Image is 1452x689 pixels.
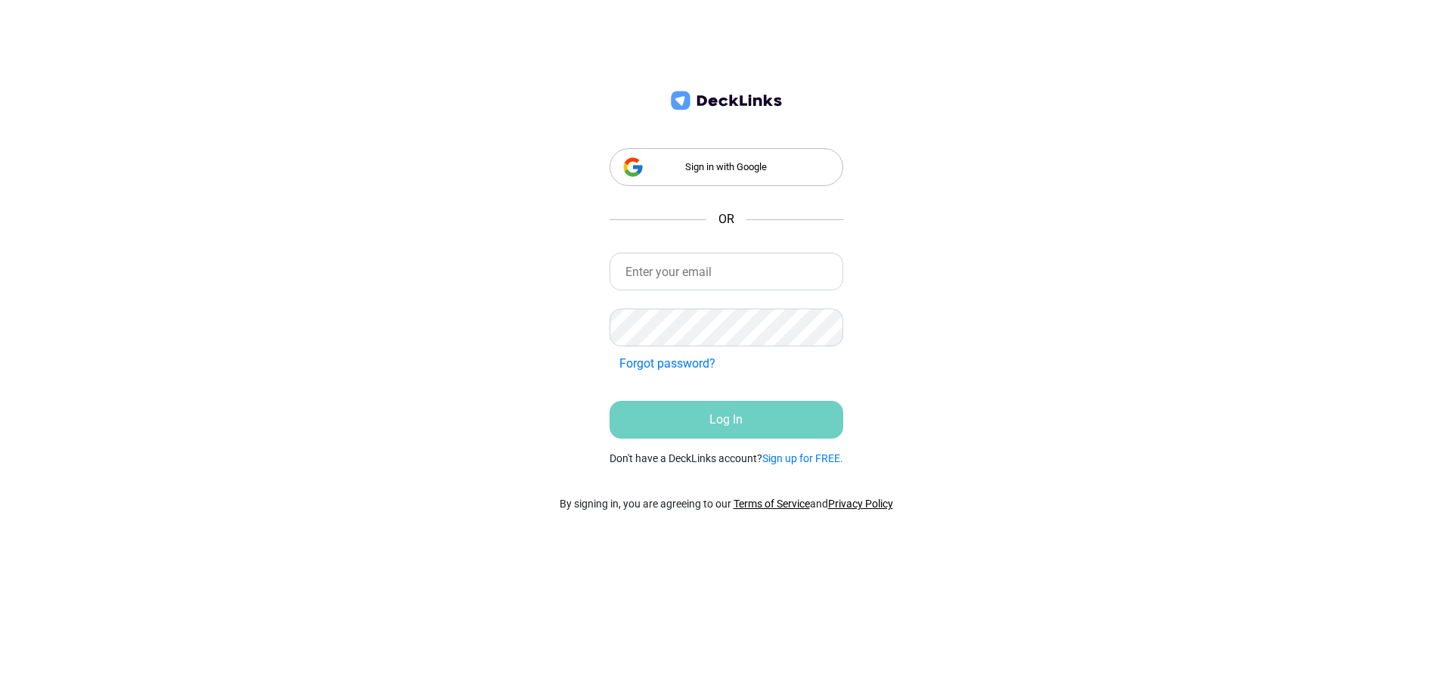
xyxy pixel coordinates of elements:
input: Enter your email [610,253,843,290]
a: Sign up for FREE. [762,452,843,464]
button: Forgot password? [610,349,725,378]
span: OR [718,210,734,228]
small: Don't have a DeckLinks account? [610,451,843,467]
p: By signing in, you are agreeing to our and [560,496,893,512]
img: deck-links-logo.c572c7424dfa0d40c150da8c35de9cd0.svg [668,89,785,113]
a: Terms of Service [734,498,810,510]
button: Log In [610,401,843,439]
div: Sign in with Google [610,148,843,186]
a: Privacy Policy [828,498,893,510]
